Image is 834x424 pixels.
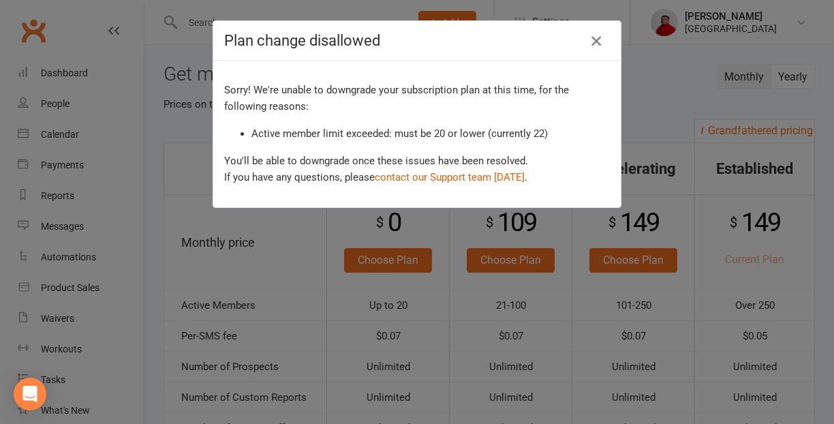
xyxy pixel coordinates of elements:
[375,171,525,183] a: contact our Support team [DATE]
[251,125,610,142] li: Active member limit exceeded: must be 20 or lower (currently 22)
[585,30,607,52] button: Close
[224,32,610,49] h4: Plan change disallowed
[14,378,46,410] div: Open Intercom Messenger
[224,82,610,115] p: Sorry! We're unable to downgrade your subscription plan at this time, for the following reasons:
[224,153,610,185] p: You'll be able to downgrade once these issues have been resolved. If you have any questions, plea...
